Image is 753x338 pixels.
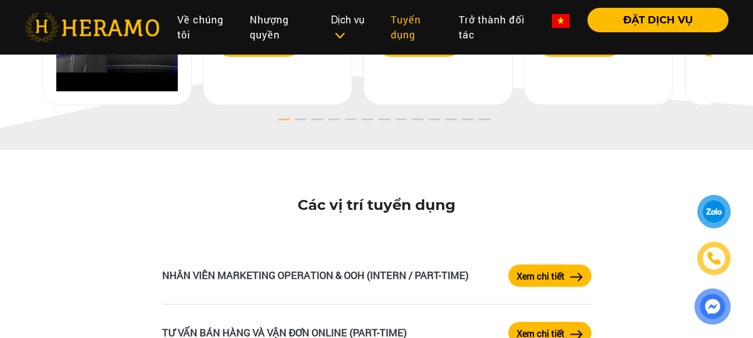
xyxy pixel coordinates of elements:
button: 11 [438,117,449,128]
div: Dịch vụ [331,12,373,42]
h3: Các vị trí tuyển dụng [162,197,591,214]
button: 3 [304,117,315,128]
button: 6 [354,117,366,128]
img: vn-flag.png [552,14,570,28]
label: Xem chi tiết [517,270,565,283]
button: 2 [288,117,299,128]
a: ĐẶT DỊCH VỤ [579,15,728,25]
button: 8 [388,117,399,128]
button: Xem chi tiết [508,264,591,287]
button: 7 [371,117,382,128]
button: 1 [271,117,282,128]
a: Về chúng tôi [168,8,241,47]
a: phone-icon [697,242,731,275]
button: 9 [405,117,416,128]
a: NHÂN VIÊN MARKETING OPERATION & OOH (INTERN / PART-TIME) [162,268,469,282]
a: Nhượng quyền [241,8,322,47]
img: heramo-logo.png [25,13,159,42]
img: arrow [570,273,583,281]
a: Xem chi tiếtarrow [508,264,591,287]
button: 4 [321,117,332,128]
button: 10 [421,117,433,128]
a: Tuyển dụng [382,8,450,47]
img: subToggleIcon [334,30,346,41]
img: phone-icon [707,252,721,265]
button: 5 [338,117,349,128]
a: Trở thành đối tác [450,8,543,47]
button: ĐẶT DỊCH VỤ [587,8,728,32]
button: 13 [472,117,483,128]
button: 12 [455,117,466,128]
